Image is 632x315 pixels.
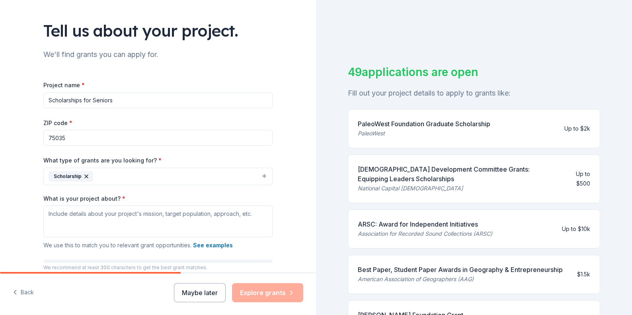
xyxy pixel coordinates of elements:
div: Up to $500 [568,169,590,188]
div: American Association of Geographers (AAG) [358,274,563,284]
div: ARSC: Award for Independent Initiatives [358,219,492,229]
div: Up to $10k [562,224,590,234]
label: Project name [43,81,85,89]
span: We use this to match you to relevant grant opportunities. [43,242,233,248]
div: PaleoWest [358,129,490,138]
div: Fill out your project details to apply to grants like: [348,87,600,100]
label: What is your project about? [43,195,125,203]
div: Tell us about your project. [43,20,273,42]
div: Scholarship [49,171,93,182]
input: 12345 (U.S. only) [43,130,273,146]
div: Best Paper, Student Paper Awards in Geography & Entrepreneurship [358,265,563,274]
div: Up to $2k [564,124,590,133]
div: We'll find grants you can apply for. [43,48,273,61]
label: What type of grants are you looking for? [43,157,162,164]
input: After school program [43,92,273,108]
label: ZIP code [43,119,72,127]
div: Association for Recorded Sound Collections (ARSC) [358,229,492,239]
p: We recommend at least 300 characters to get the best grant matches. [43,264,273,271]
button: Back [13,284,34,301]
div: $1.5k [577,270,590,279]
div: PaleoWest Foundation Graduate Scholarship [358,119,490,129]
button: See examples [193,241,233,250]
div: [DEMOGRAPHIC_DATA] Development Committee Grants: Equipping Leaders Scholarships [358,164,561,184]
button: Maybe later [174,283,226,302]
button: Scholarship [43,168,273,185]
div: National Capital [DEMOGRAPHIC_DATA] [358,184,561,193]
div: 49 applications are open [348,64,600,80]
